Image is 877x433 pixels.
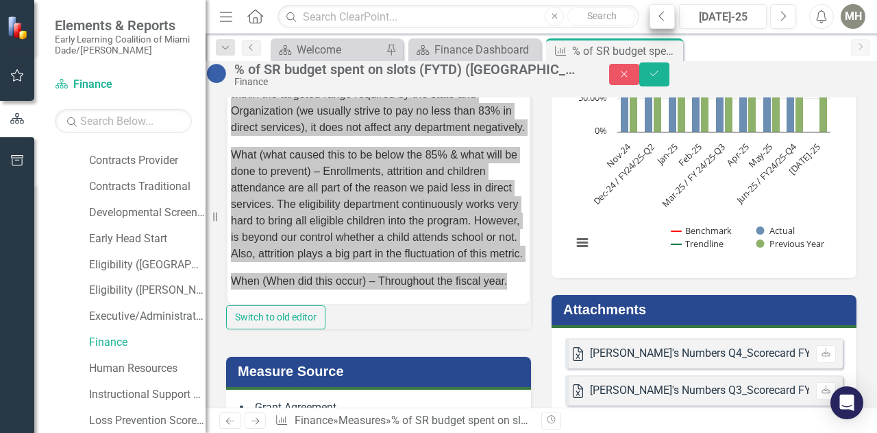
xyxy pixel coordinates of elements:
[830,386,863,419] div: Open Intercom Messenger
[716,75,724,132] path: Mar-25 / FY 24/25-Q3, 85. Actual.
[645,75,653,132] path: Dec-24 / FY24/25-Q2, 85.8. Actual.
[763,75,771,132] path: May-25, 85.1. Actual.
[692,75,700,132] path: Feb-25, 85. Actual.
[565,58,843,264] div: Chart. Highcharts interactive chart.
[671,237,724,250] button: Show Trendline
[297,41,382,58] div: Welcome
[678,77,686,132] path: Jan-25, 83.4. Previous Year.
[653,141,680,168] text: Jan-25
[573,233,592,253] button: View chart menu, Chart
[563,302,850,317] h3: Attachments
[733,141,800,207] text: Jun-25 / FY24/25-Q4
[604,141,634,170] text: Nov-24
[621,75,629,132] path: Nov-24, 85.9. Actual.
[89,153,206,169] a: Contracts Provider
[89,231,206,247] a: Early Head Start
[434,41,537,58] div: Finance Dashboard
[795,78,804,132] path: Jun-25 / FY24/25-Q4, 82.2. Previous Year.
[591,141,657,207] text: Dec-24 / FY24/25-Q2
[701,77,709,132] path: Feb-25, 83. Previous Year.
[756,237,826,250] button: Show Previous Year
[565,58,837,264] svg: Interactive chart
[89,257,206,273] a: Eligibility ([GEOGRAPHIC_DATA])
[295,414,333,427] a: Finance
[338,414,386,427] a: Measures
[725,77,733,132] path: Mar-25 / FY 24/25-Q3, 83.4. Previous Year.
[226,305,325,329] button: Switch to old editor
[274,41,382,58] a: Welcome
[787,77,795,132] path: Jun-25 / FY24/25-Q4, 83. Actual.
[748,77,756,132] path: Apr-25, 82.5. Previous Year.
[391,414,793,427] div: % of SR budget spent on slots (FYTD) ([GEOGRAPHIC_DATA] and [PERSON_NAME])
[89,361,206,377] a: Human Resources
[89,205,206,221] a: Developmental Screening Compliance
[669,75,677,132] path: Jan-25, 84.9. Actual.
[630,73,828,132] g: Previous Year, series 4 of 4. Bar series with 9 bars.
[3,82,299,198] p: What (what caused this to be below the 85% & what will be done to prevent) – Enrollments, attriti...
[275,413,531,429] div: » »
[55,34,192,56] small: Early Learning Coalition of Miami Dade/[PERSON_NAME]
[587,10,617,21] span: Search
[654,77,662,132] path: Dec-24 / FY24/25-Q2, 83.4. Previous Year.
[412,41,537,58] a: Finance Dashboard
[819,73,828,132] path: Jul-25, 88.4. Previous Year.
[55,17,192,34] span: Elements & Reports
[3,209,299,225] p: When (When did this occur) – Throughout the fiscal year.
[55,109,192,133] input: Search Below...
[255,401,336,414] span: Grant Agreement
[676,141,704,169] text: Feb-25
[89,335,206,351] a: Finance
[567,7,636,26] button: Search
[89,179,206,195] a: Contracts Traditional
[238,364,524,379] h3: Measure Source
[206,62,227,84] img: No Information
[772,77,780,132] path: May-25, 83.2. Previous Year.
[679,4,767,29] button: [DATE]-25
[671,224,732,237] button: Show Benchmark
[572,43,680,60] div: % of SR budget spent on slots (FYTD) ([GEOGRAPHIC_DATA] and [PERSON_NAME])
[684,9,762,25] div: [DATE]-25
[745,141,775,170] text: May-25
[89,387,206,403] a: Instructional Support Services
[227,65,530,304] iframe: Rich Text Area
[659,141,728,209] text: Mar-25 / FY 24/25-Q3
[578,91,607,104] text: 50.00%
[89,413,206,429] a: Loss Prevention Scorecard
[621,65,819,132] g: Actual, series 2 of 4. Bar series with 9 bars.
[724,141,751,168] text: Apr-25
[7,16,31,40] img: ClearPoint Strategy
[841,4,865,29] button: MH
[756,224,795,237] button: Show Actual
[277,5,639,29] input: Search ClearPoint...
[234,62,582,77] div: % of SR budget spent on slots (FYTD) ([GEOGRAPHIC_DATA] and [PERSON_NAME])
[89,283,206,299] a: Eligibility ([PERSON_NAME])
[55,77,192,93] a: Finance
[630,77,638,132] path: Nov-24, 83.5. Previous Year.
[739,75,748,132] path: Apr-25, 85. Actual.
[234,77,582,87] div: Finance
[89,309,206,325] a: Executive/Administrative
[595,124,607,137] text: 0%
[786,141,822,177] text: [DATE]-25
